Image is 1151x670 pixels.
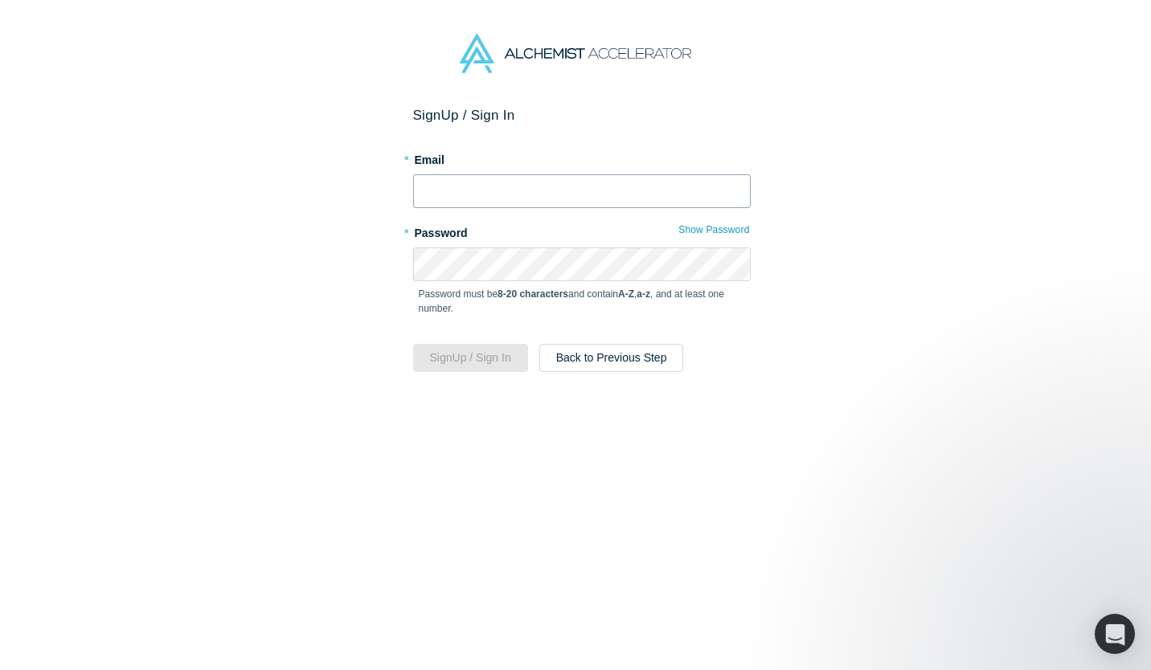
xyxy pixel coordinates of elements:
strong: 8-20 characters [498,288,568,300]
button: Show Password [678,219,750,240]
strong: a-z [637,288,650,300]
button: Back to Previous Step [539,344,684,372]
img: Alchemist Accelerator Logo [460,34,691,73]
label: Email [413,146,751,169]
label: Password [413,219,751,242]
h2: Sign Up / Sign In [413,107,751,124]
p: Password must be and contain , , and at least one number. [419,287,745,316]
button: SignUp / Sign In [413,344,528,372]
strong: A-Z [618,288,634,300]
